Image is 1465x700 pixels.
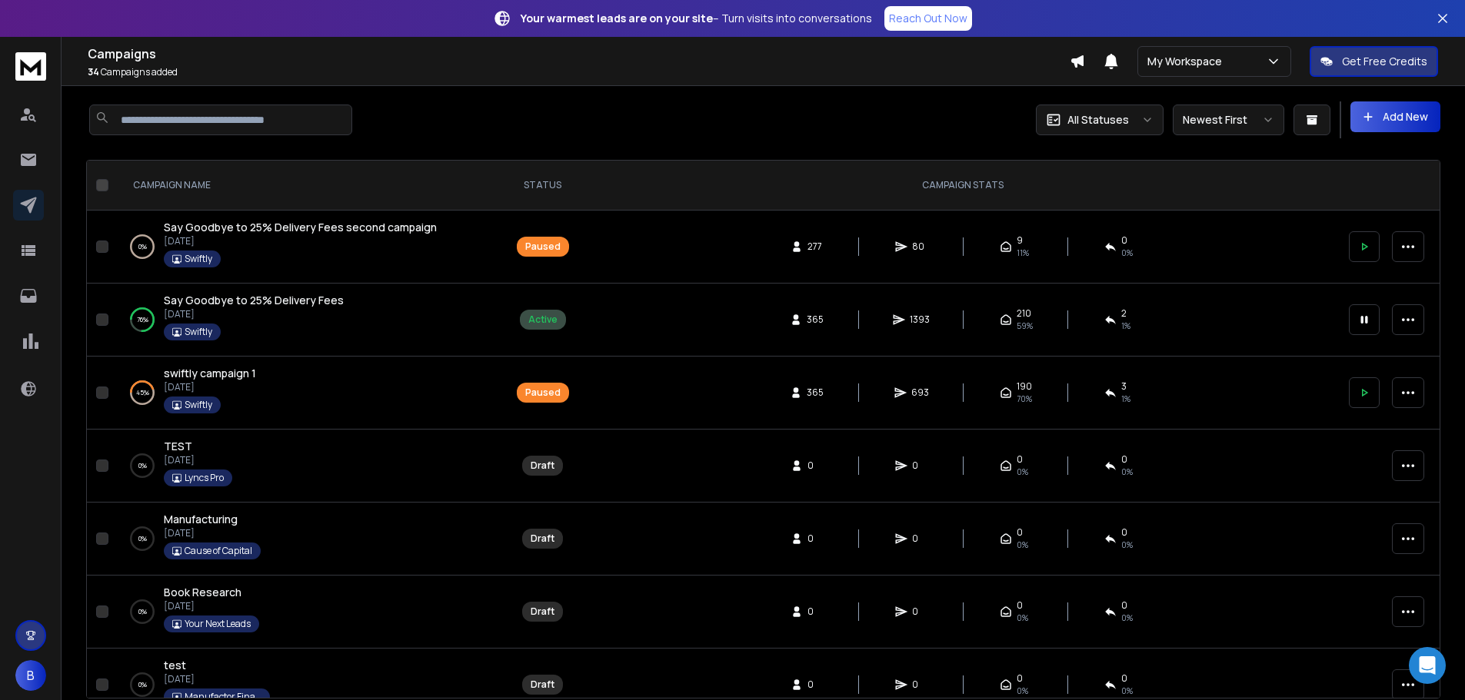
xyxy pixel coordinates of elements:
[889,11,967,26] p: Reach Out Now
[1017,453,1023,466] span: 0
[1017,466,1028,478] span: 0%
[528,314,558,326] div: Active
[115,357,499,430] td: 45%swiftly campaign 1[DATE]Swiftly
[164,366,256,381] a: swiftly campaign 1
[531,459,554,472] div: Draft
[912,459,927,472] span: 0
[138,604,147,619] p: 0 %
[884,6,972,31] a: Reach Out Now
[1121,320,1130,332] span: 1 %
[185,253,212,265] p: Swiftly
[521,11,872,26] p: – Turn visits into conversations
[525,241,561,253] div: Paused
[912,605,927,618] span: 0
[137,312,148,327] p: 76 %
[138,531,147,546] p: 0 %
[807,459,823,472] span: 0
[807,241,823,253] span: 277
[138,239,147,254] p: 0 %
[185,399,212,411] p: Swiftly
[88,66,1070,78] p: Campaigns added
[136,385,149,400] p: 45 %
[115,430,499,503] td: 0%TEST[DATE]Lyncs Pro
[1017,539,1028,551] span: 0%
[1017,612,1028,624] span: 0%
[15,660,46,691] button: B
[1017,247,1029,259] span: 11 %
[185,326,212,338] p: Swiftly
[807,314,824,326] span: 365
[1017,672,1023,685] span: 0
[1121,612,1133,624] span: 0%
[1121,393,1130,405] span: 1 %
[912,678,927,691] span: 0
[1121,247,1133,259] span: 0 %
[164,308,344,320] p: [DATE]
[164,512,238,527] a: Manufacturing
[1121,685,1133,697] span: 0%
[164,293,344,308] a: Say Goodbye to 25% Delivery Fees
[164,658,186,673] a: test
[1121,672,1127,685] span: 0
[531,678,554,691] div: Draft
[164,220,437,235] a: Say Goodbye to 25% Delivery Fees second campaign
[586,161,1340,211] th: CAMPAIGN STATS
[88,45,1070,63] h1: Campaigns
[1121,380,1127,393] span: 3
[521,11,713,25] strong: Your warmest leads are on your site
[1350,101,1440,132] button: Add New
[138,677,147,692] p: 0 %
[164,454,232,466] p: [DATE]
[1121,234,1127,247] span: 0
[164,673,270,685] p: [DATE]
[164,220,437,234] span: Say Goodbye to 25% Delivery Fees second campaign
[1121,599,1127,612] span: 0
[912,532,927,545] span: 0
[1017,685,1028,697] span: 0%
[138,458,147,473] p: 0 %
[1409,647,1446,684] div: Open Intercom Messenger
[164,585,241,600] a: Book Research
[531,532,554,545] div: Draft
[1121,453,1127,466] span: 0
[115,211,499,284] td: 0%Say Goodbye to 25% Delivery Fees second campaign[DATE]Swiftly
[807,532,823,545] span: 0
[1342,54,1427,69] p: Get Free Credits
[1121,307,1127,320] span: 2
[1017,526,1023,539] span: 0
[164,235,437,247] p: [DATE]
[1147,54,1228,69] p: My Workspace
[1310,46,1438,77] button: Get Free Credits
[185,472,224,484] p: Lyncs Pro
[88,65,99,78] span: 34
[1017,380,1032,393] span: 190
[912,241,927,253] span: 80
[1017,599,1023,612] span: 0
[807,386,824,399] span: 365
[15,52,46,81] img: logo
[911,386,929,399] span: 693
[164,527,261,539] p: [DATE]
[185,545,252,557] p: Cause of Capital
[1121,466,1133,478] span: 0%
[115,503,499,576] td: 0%Manufacturing[DATE]Cause of Capital
[1121,526,1127,539] span: 0
[1067,112,1129,128] p: All Statuses
[164,439,192,454] a: TEST
[807,678,823,691] span: 0
[525,386,561,399] div: Paused
[164,600,259,612] p: [DATE]
[910,314,930,326] span: 1393
[185,618,251,630] p: Your Next Leads
[499,161,586,211] th: STATUS
[807,605,823,618] span: 0
[1017,393,1032,405] span: 70 %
